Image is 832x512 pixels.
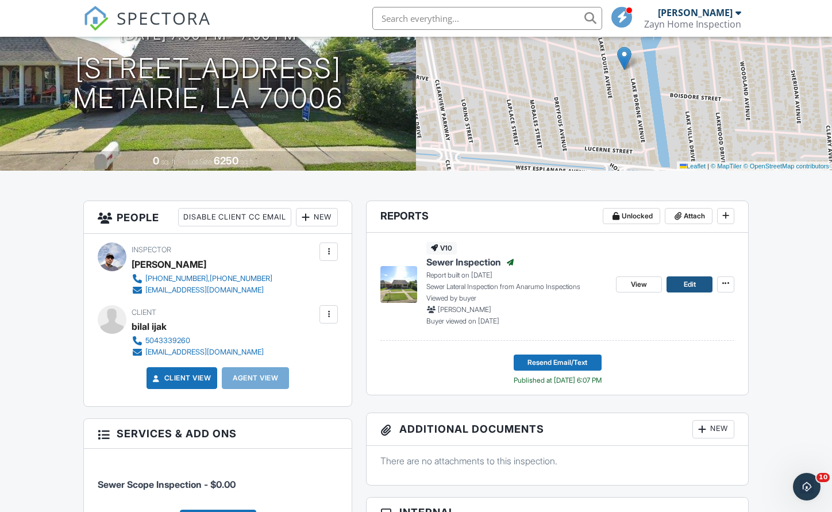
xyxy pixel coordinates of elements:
[83,6,109,31] img: The Best Home Inspection Software - Spectora
[117,6,211,30] span: SPECTORA
[132,347,264,358] a: [EMAIL_ADDRESS][DOMAIN_NAME]
[380,455,734,467] p: There are no attachments to this inspection.
[816,473,830,482] span: 10
[84,419,352,449] h3: Services & Add ons
[161,157,177,166] span: sq. ft.
[151,372,211,384] a: Client View
[132,245,171,254] span: Inspector
[153,155,159,167] div: 0
[84,201,352,234] h3: People
[132,335,264,347] a: 5043339260
[73,53,343,114] h1: [STREET_ADDRESS] Metairie, LA 70006
[145,286,264,295] div: [EMAIL_ADDRESS][DOMAIN_NAME]
[145,336,190,345] div: 5043339260
[132,284,272,296] a: [EMAIL_ADDRESS][DOMAIN_NAME]
[120,27,296,43] h3: [DATE] 7:00 pm - 7:00 pm
[707,163,709,170] span: |
[617,47,631,70] img: Marker
[744,163,829,170] a: © OpenStreetMap contributors
[132,256,206,273] div: [PERSON_NAME]
[132,318,167,335] div: bilal ijak
[692,420,734,438] div: New
[367,413,748,446] h3: Additional Documents
[98,479,236,490] span: Sewer Scope Inspection - $0.00
[214,155,238,167] div: 6250
[680,163,706,170] a: Leaflet
[188,157,212,166] span: Lot Size
[83,16,211,40] a: SPECTORA
[98,457,338,500] li: Service: Sewer Scope Inspection
[658,7,733,18] div: [PERSON_NAME]
[296,208,338,226] div: New
[793,473,821,501] iframe: Intercom live chat
[132,308,156,317] span: Client
[644,18,741,30] div: Zayn Home Inspection
[145,274,272,283] div: [PHONE_NUMBER],[PHONE_NUMBER]
[372,7,602,30] input: Search everything...
[145,348,264,357] div: [EMAIL_ADDRESS][DOMAIN_NAME]
[240,157,255,166] span: sq.ft.
[178,208,291,226] div: Disable Client CC Email
[711,163,742,170] a: © MapTiler
[132,273,272,284] a: [PHONE_NUMBER],[PHONE_NUMBER]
